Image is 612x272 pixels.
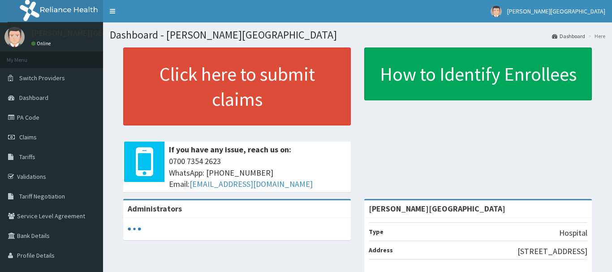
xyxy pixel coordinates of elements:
span: 0700 7354 2623 WhatsApp: [PHONE_NUMBER] Email: [169,155,346,190]
strong: [PERSON_NAME][GEOGRAPHIC_DATA] [369,203,505,214]
a: Online [31,40,53,47]
p: [PERSON_NAME][GEOGRAPHIC_DATA] [31,29,164,37]
h1: Dashboard - [PERSON_NAME][GEOGRAPHIC_DATA] [110,29,605,41]
b: Address [369,246,393,254]
span: [PERSON_NAME][GEOGRAPHIC_DATA] [507,7,605,15]
span: Tariffs [19,153,35,161]
b: Type [369,228,384,236]
a: [EMAIL_ADDRESS][DOMAIN_NAME] [190,179,313,189]
svg: audio-loading [128,222,141,236]
b: Administrators [128,203,182,214]
li: Here [586,32,605,40]
p: [STREET_ADDRESS] [517,246,587,257]
p: Hospital [559,227,587,239]
span: Tariff Negotiation [19,192,65,200]
span: Dashboard [19,94,48,102]
a: How to Identify Enrollees [364,47,592,100]
b: If you have any issue, reach us on: [169,144,291,155]
span: Switch Providers [19,74,65,82]
img: User Image [4,27,25,47]
a: Dashboard [552,32,585,40]
a: Click here to submit claims [123,47,351,125]
img: User Image [491,6,502,17]
span: Claims [19,133,37,141]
